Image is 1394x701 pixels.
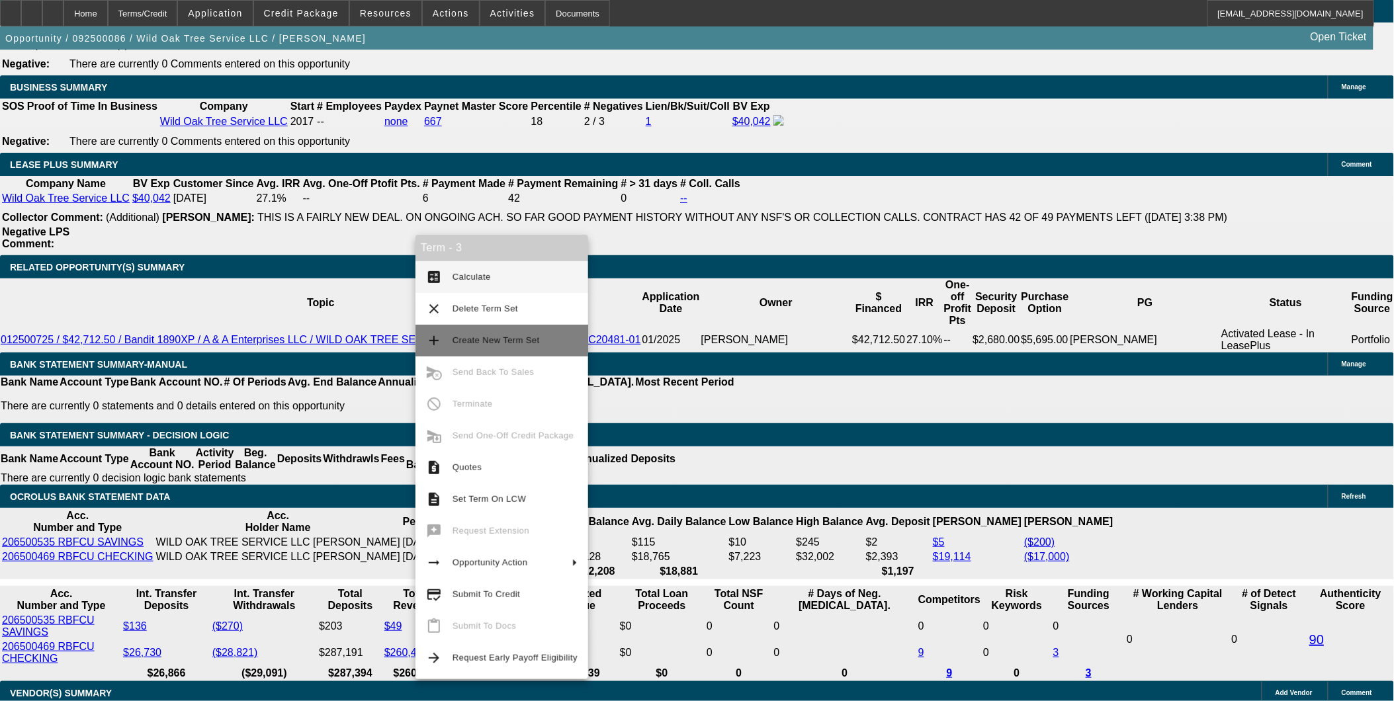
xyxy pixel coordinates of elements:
th: One-off Profit Pts [943,278,973,327]
td: $115 [631,536,727,549]
td: $10 [728,536,795,549]
th: Total Deposits [318,587,382,612]
th: Application Date [642,278,701,327]
td: 27.10% [906,327,943,352]
span: Credit Package [264,8,339,19]
td: $18,765 [631,550,727,563]
a: ($17,000) [1024,551,1070,562]
th: Deposits [277,446,323,472]
span: LEASE PLUS SUMMARY [10,159,118,170]
th: Withdrawls [322,446,380,472]
td: -- [943,327,973,352]
b: Company Name [26,178,106,189]
th: $287,394 [318,667,382,680]
a: 206500535 RBFCU SAVINGS [2,614,95,638]
td: Portfolio [1351,327,1394,352]
span: Comment [1342,161,1372,168]
b: Avg. IRR [257,178,300,189]
a: Open Ticket [1305,26,1372,48]
th: $0 [619,667,705,680]
span: Application [188,8,242,19]
span: Request Early Payoff Eligibility [453,653,578,663]
th: Funding Source [1351,278,1394,327]
th: Int. Transfer Withdrawals [212,587,317,612]
td: $42,712.50 [851,327,906,352]
b: Negative LPS Comment: [2,226,69,249]
span: 0 [1127,634,1133,645]
th: # Working Capital Lenders [1126,587,1229,612]
th: Account Type [59,446,130,472]
span: Create New Term Set [453,335,540,345]
b: # Negatives [584,101,643,112]
a: 206500535 RBFCU SAVINGS [2,536,144,548]
span: -- [317,116,324,127]
a: $40,042 [732,116,771,127]
mat-icon: clear [426,301,442,317]
th: # Days of Neg. [MEDICAL_DATA]. [773,587,916,612]
b: [PERSON_NAME]: [162,212,255,223]
span: Actions [433,8,469,19]
a: 3 [1086,667,1092,679]
a: 3 [1053,647,1059,658]
th: Status [1221,278,1351,327]
button: Resources [350,1,421,26]
a: $136 [123,620,147,632]
a: Wild Oak Tree Service LLC [160,116,288,127]
th: Int. Transfer Deposits [122,587,210,612]
td: 0 [773,640,916,665]
td: -- [302,192,421,205]
th: $12,208 [562,565,630,578]
img: facebook-icon.png [773,115,784,126]
th: Purchase Option [1021,278,1070,327]
b: # Coll. Calls [680,178,740,189]
mat-icon: description [426,491,442,507]
th: Authenticity Score [1309,587,1393,612]
button: Application [178,1,252,26]
b: Lien/Bk/Suit/Coll [646,101,730,112]
td: $5,695.00 [1021,327,1070,352]
th: Bank Account NO. [130,376,224,389]
th: End. Balance [406,446,447,472]
td: 0 [982,614,1051,639]
a: 012500725 / $42,712.50 / Bandit 1890XP / A & A Enterprises LLC / WILD OAK TREE SERVICE LLC / [PER... [1,334,641,345]
a: 667 [424,116,442,127]
span: OCROLUS BANK STATEMENT DATA [10,491,170,502]
a: $260,459 [384,647,429,658]
b: Start [290,101,314,112]
span: Refresh [1342,493,1366,500]
th: Acc. Number and Type [1,509,154,534]
td: $2,680.00 [972,327,1020,352]
td: $2,393 [865,550,931,563]
div: 2 / 3 [584,116,643,128]
b: Percentile [531,101,582,112]
td: $245 [796,536,864,549]
th: ($29,091) [212,667,317,680]
b: Negative: [2,58,50,69]
a: 90 [1309,632,1324,647]
td: $0 [619,614,705,639]
th: Annualized Deposits [571,446,676,472]
th: $26,866 [122,667,210,680]
th: Total Revenue [384,587,447,612]
span: Activities [490,8,535,19]
td: $12,128 [562,550,630,563]
td: [DATE] - [DATE] [402,550,492,563]
a: none [384,116,408,127]
a: 1 [646,116,652,127]
td: [PERSON_NAME] [701,327,852,352]
a: 9 [947,667,953,679]
th: SOS [1,100,25,113]
td: 0 [621,192,679,205]
th: Owner [701,278,852,327]
th: PG [1070,278,1221,327]
a: $5 [933,536,945,548]
th: 0 [706,667,771,680]
th: 0 [982,667,1051,680]
mat-icon: request_quote [426,460,442,475]
b: # Payment Remaining [508,178,618,189]
td: $0 [619,640,705,665]
span: RELATED OPPORTUNITY(S) SUMMARY [10,262,185,272]
span: Submit To Credit [453,589,520,599]
a: $40,042 [132,192,171,204]
td: 0 [773,614,916,639]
